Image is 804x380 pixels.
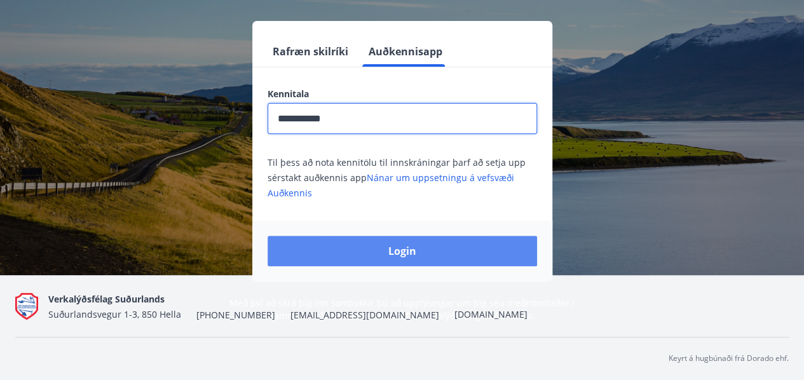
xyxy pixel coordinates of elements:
[268,236,537,266] button: Login
[48,293,165,305] span: Verkalýðsfélag Suðurlands
[196,309,275,322] span: [PHONE_NUMBER]
[268,36,353,67] button: Rafræn skilríki
[15,293,38,320] img: Q9do5ZaFAFhn9lajViqaa6OIrJ2A2A46lF7VsacK.png
[268,88,537,100] label: Kennitala
[454,308,528,320] a: [DOMAIN_NAME]
[268,172,514,199] a: Nánar um uppsetningu á vefsvæði Auðkennis
[268,156,526,199] span: Til þess að nota kennitölu til innskráningar þarf að setja upp sérstakt auðkennis app
[364,36,447,67] button: Auðkennisapp
[290,309,439,322] span: [EMAIL_ADDRESS][DOMAIN_NAME]
[669,353,789,364] p: Keyrt á hugbúnaði frá Dorado ehf.
[48,308,181,320] span: Suðurlandsvegur 1-3, 850 Hella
